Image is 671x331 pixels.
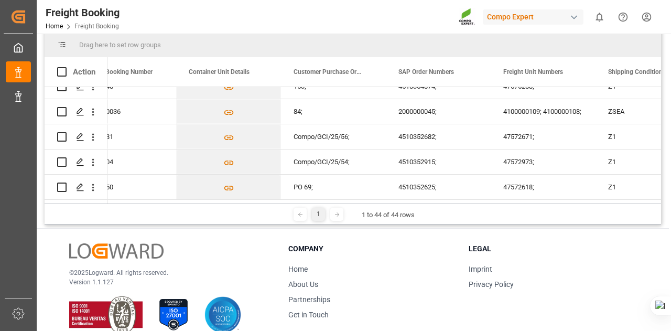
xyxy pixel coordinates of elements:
[386,150,491,174] div: 4510352915;
[281,99,386,124] div: 84;
[84,68,153,76] span: Freight Booking Number
[281,150,386,174] div: Compo/GCI/25/54;
[469,265,492,273] a: Imprint
[588,5,611,29] button: show 0 new notifications
[45,175,107,200] div: Press SPACE to select this row.
[46,23,63,30] a: Home
[362,210,415,220] div: 1 to 44 of 44 rows
[288,280,318,289] a: About Us
[288,265,308,273] a: Home
[288,243,456,254] h3: Company
[69,277,262,287] p: Version 1.1.127
[611,5,635,29] button: Help Center
[288,311,329,319] a: Get in Touch
[189,68,250,76] span: Container Unit Details
[281,175,386,199] div: PO 69;
[79,41,161,49] span: Drag here to set row groups
[73,67,95,77] div: Action
[483,7,588,27] button: Compo Expert
[491,175,596,199] div: 47572618;
[288,295,330,304] a: Partnerships
[386,175,491,199] div: 4510352625;
[45,99,107,124] div: Press SPACE to select this row.
[459,8,475,26] img: Screenshot%202023-09-29%20at%2010.02.21.png_1712312052.png
[45,124,107,150] div: Press SPACE to select this row.
[398,68,454,76] span: SAP Order Numbers
[46,5,120,20] div: Freight Booking
[483,9,583,25] div: Compo Expert
[71,99,176,124] div: 6200000036
[281,124,386,149] div: Compo/GCI/25/56;
[469,280,514,289] a: Privacy Policy
[69,243,164,259] img: Logward Logo
[491,99,596,124] div: 4100000109; 4100000108;
[386,99,491,124] div: 2000000045;
[491,150,596,174] div: 47572973;
[491,124,596,149] div: 47572671;
[69,268,262,277] p: © 2025 Logward. All rights reserved.
[312,208,325,221] div: 1
[503,68,563,76] span: Freight Unit Numbers
[71,150,176,174] div: 14043004
[386,124,491,149] div: 4510352682;
[71,175,176,199] div: 14042850
[71,124,176,149] div: 14042881
[469,243,636,254] h3: Legal
[45,150,107,175] div: Press SPACE to select this row.
[608,68,666,76] span: Shipping Conditions
[294,68,364,76] span: Customer Purchase Order Numbers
